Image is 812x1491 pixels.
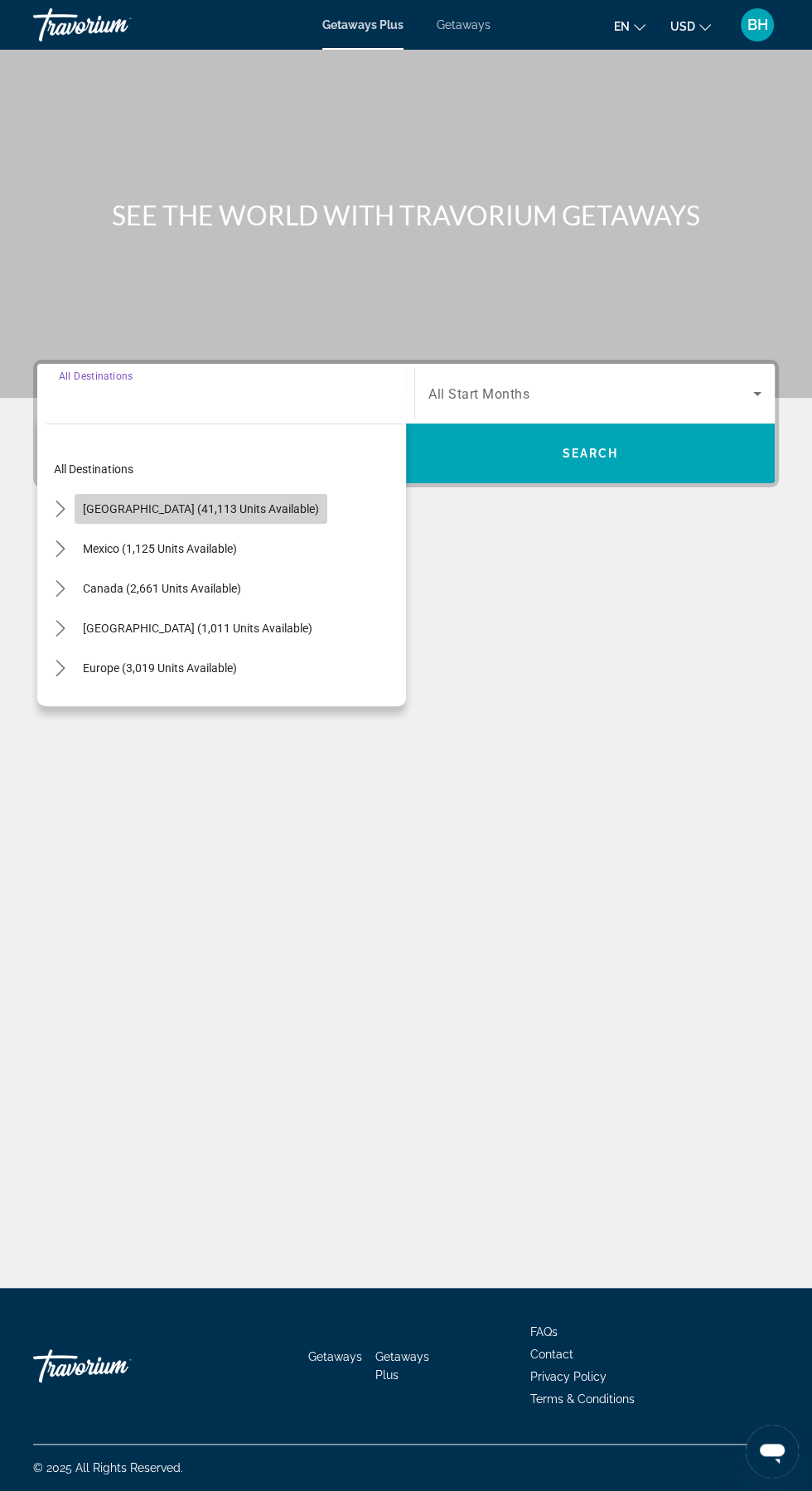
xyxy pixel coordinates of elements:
[37,415,406,706] div: Destination options
[437,18,491,31] a: Getaways
[54,462,133,476] span: All destinations
[530,1392,635,1406] a: Terms & Conditions
[46,574,75,603] button: Toggle Canada (2,661 units available) submenu
[406,424,775,483] button: Search
[670,14,711,38] button: Change currency
[46,654,75,683] button: Toggle Europe (3,019 units available) submenu
[736,7,779,42] button: User Menu
[530,1370,607,1383] a: Privacy Policy
[308,1350,362,1363] a: Getaways
[746,1425,799,1478] iframe: Button to launch messaging window
[75,534,245,564] button: Select destination: Mexico (1,125 units available)
[75,653,245,683] button: Select destination: Europe (3,019 units available)
[75,693,312,723] button: Select destination: Australia (237 units available)
[46,495,75,524] button: Toggle United States (41,113 units available) submenu
[83,502,319,516] span: [GEOGRAPHIC_DATA] (41,113 units available)
[322,18,404,31] a: Getaways Plus
[75,494,327,524] button: Select destination: United States (41,113 units available)
[670,20,695,33] span: USD
[37,364,775,483] div: Search widget
[83,582,241,595] span: Canada (2,661 units available)
[614,14,645,38] button: Change language
[530,1325,558,1339] a: FAQs
[614,20,630,33] span: en
[95,199,717,232] h1: SEE THE WORLD WITH TRAVORIUM GETAWAYS
[46,614,75,643] button: Toggle Caribbean & Atlantic Islands (1,011 units available) submenu
[46,454,406,484] button: Select destination: All destinations
[83,622,312,635] span: [GEOGRAPHIC_DATA] (1,011 units available)
[33,3,199,46] a: Travorium
[375,1350,429,1382] a: Getaways Plus
[46,449,406,966] mat-tree: Destination tree
[46,694,75,723] button: Toggle Australia (237 units available) submenu
[46,535,75,564] button: Toggle Mexico (1,125 units available) submenu
[33,1461,183,1474] span: © 2025 All Rights Reserved.
[75,613,321,643] button: Select destination: Caribbean & Atlantic Islands (1,011 units available)
[428,386,529,402] span: All Start Months
[59,370,133,381] span: All Destinations
[59,385,393,404] input: Select destination
[83,661,237,675] span: Europe (3,019 units available)
[747,17,768,33] span: BH
[83,542,237,555] span: Mexico (1,125 units available)
[75,574,249,603] button: Select destination: Canada (2,661 units available)
[530,1348,573,1361] a: Contact
[33,1341,199,1391] a: Go Home
[563,447,619,460] span: Search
